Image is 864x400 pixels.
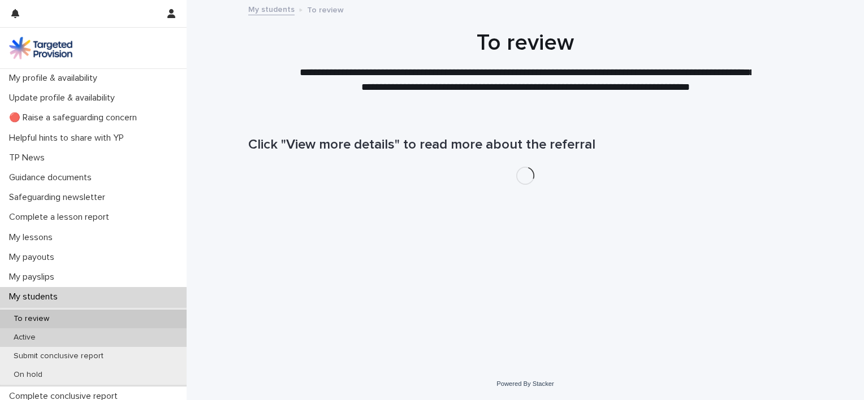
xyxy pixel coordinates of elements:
[5,93,124,103] p: Update profile & availability
[248,29,802,56] h1: To review
[5,73,106,84] p: My profile & availability
[5,272,63,282] p: My payslips
[5,153,54,163] p: TP News
[5,351,113,361] p: Submit conclusive report
[5,172,101,183] p: Guidance documents
[248,137,802,153] h1: Click "View more details" to read more about the referral
[5,192,114,203] p: Safeguarding newsletter
[9,37,72,59] img: M5nRWzHhSzIhMunXDL62
[5,314,58,324] p: To review
[5,252,63,263] p: My payouts
[5,112,146,123] p: 🔴 Raise a safeguarding concern
[248,2,295,15] a: My students
[5,133,133,144] p: Helpful hints to share with YP
[5,333,45,342] p: Active
[5,212,118,223] p: Complete a lesson report
[496,380,554,387] a: Powered By Stacker
[5,370,51,380] p: On hold
[307,3,344,15] p: To review
[5,232,62,243] p: My lessons
[5,292,67,302] p: My students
